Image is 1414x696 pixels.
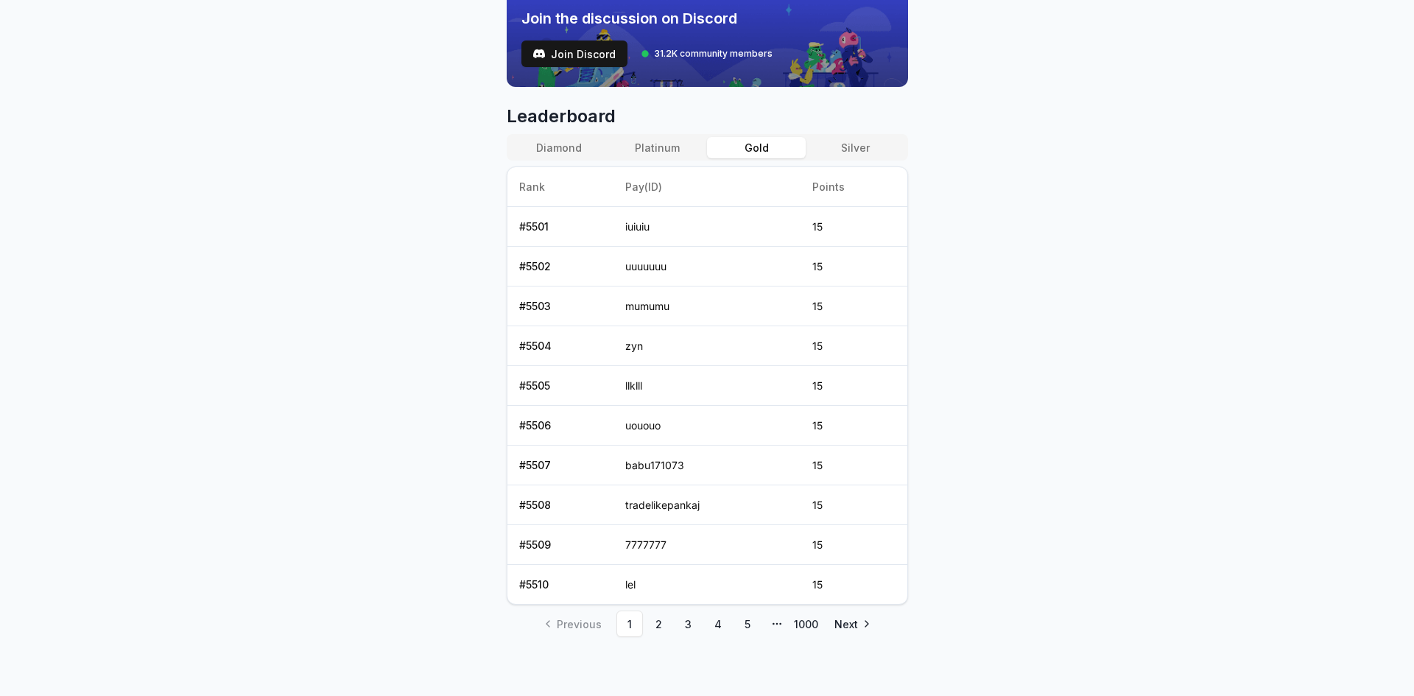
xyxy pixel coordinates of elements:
[613,326,800,366] td: zyn
[507,326,614,366] td: # 5504
[510,137,608,158] button: Diamond
[507,406,614,446] td: # 5506
[801,167,907,207] th: Points
[551,46,616,62] span: Join Discord
[613,167,800,207] th: Pay(ID)
[801,485,907,525] td: 15
[521,8,773,29] span: Join the discussion on Discord
[613,525,800,565] td: 7777777
[613,207,800,247] td: iuiuiu
[707,137,806,158] button: Gold
[806,137,904,158] button: Silver
[521,41,627,67] a: testJoin Discord
[793,611,820,637] a: 1000
[801,565,907,605] td: 15
[507,565,614,605] td: # 5510
[613,406,800,446] td: uououo
[507,485,614,525] td: # 5508
[507,287,614,326] td: # 5503
[675,611,702,637] a: 3
[608,137,707,158] button: Platinum
[507,167,614,207] th: Rank
[834,616,858,632] span: Next
[613,247,800,287] td: uuuuuuu
[613,366,800,406] td: llklll
[734,611,761,637] a: 5
[654,48,773,60] span: 31.2K community members
[801,247,907,287] td: 15
[801,525,907,565] td: 15
[613,446,800,485] td: babu171073
[801,406,907,446] td: 15
[616,611,643,637] a: 1
[507,366,614,406] td: # 5505
[613,287,800,326] td: mumumu
[507,247,614,287] td: # 5502
[705,611,731,637] a: 4
[507,611,908,637] nav: pagination
[507,525,614,565] td: # 5509
[801,326,907,366] td: 15
[613,565,800,605] td: lel
[507,446,614,485] td: # 5507
[646,611,672,637] a: 2
[801,366,907,406] td: 15
[823,611,880,637] a: Go to next page
[521,41,627,67] button: Join Discord
[533,48,545,60] img: test
[507,207,614,247] td: # 5501
[801,446,907,485] td: 15
[507,105,908,128] span: Leaderboard
[801,287,907,326] td: 15
[613,485,800,525] td: tradelikepankaj
[801,207,907,247] td: 15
